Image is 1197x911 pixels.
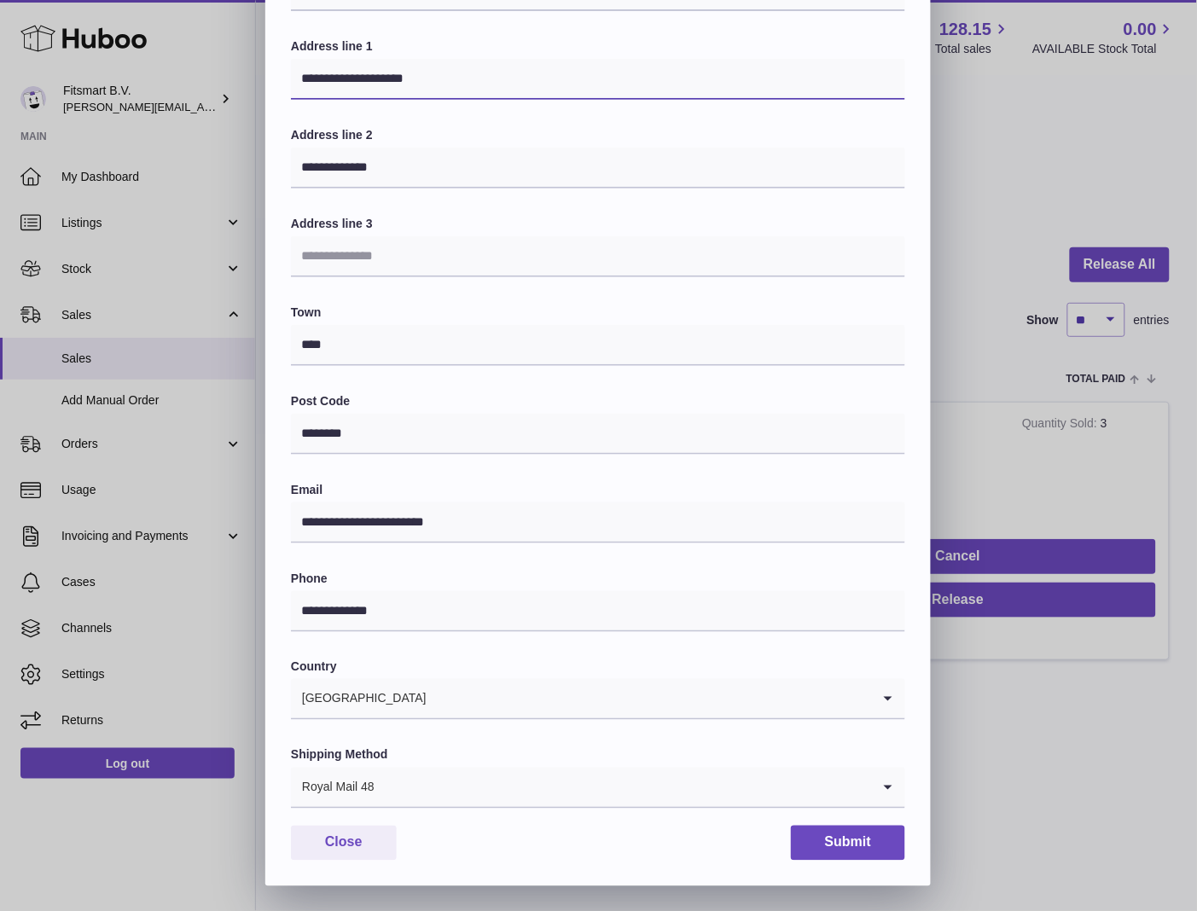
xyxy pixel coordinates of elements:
[291,216,905,232] label: Address line 3
[291,659,905,676] label: Country
[791,826,905,861] button: Submit
[291,571,905,587] label: Phone
[291,679,427,718] span: [GEOGRAPHIC_DATA]
[291,747,905,763] label: Shipping Method
[291,38,905,55] label: Address line 1
[291,482,905,498] label: Email
[291,127,905,143] label: Address line 2
[291,768,905,809] div: Search for option
[291,679,905,720] div: Search for option
[291,393,905,409] label: Post Code
[291,305,905,321] label: Town
[375,768,871,807] input: Search for option
[291,826,397,861] button: Close
[291,768,375,807] span: Royal Mail 48
[427,679,871,718] input: Search for option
